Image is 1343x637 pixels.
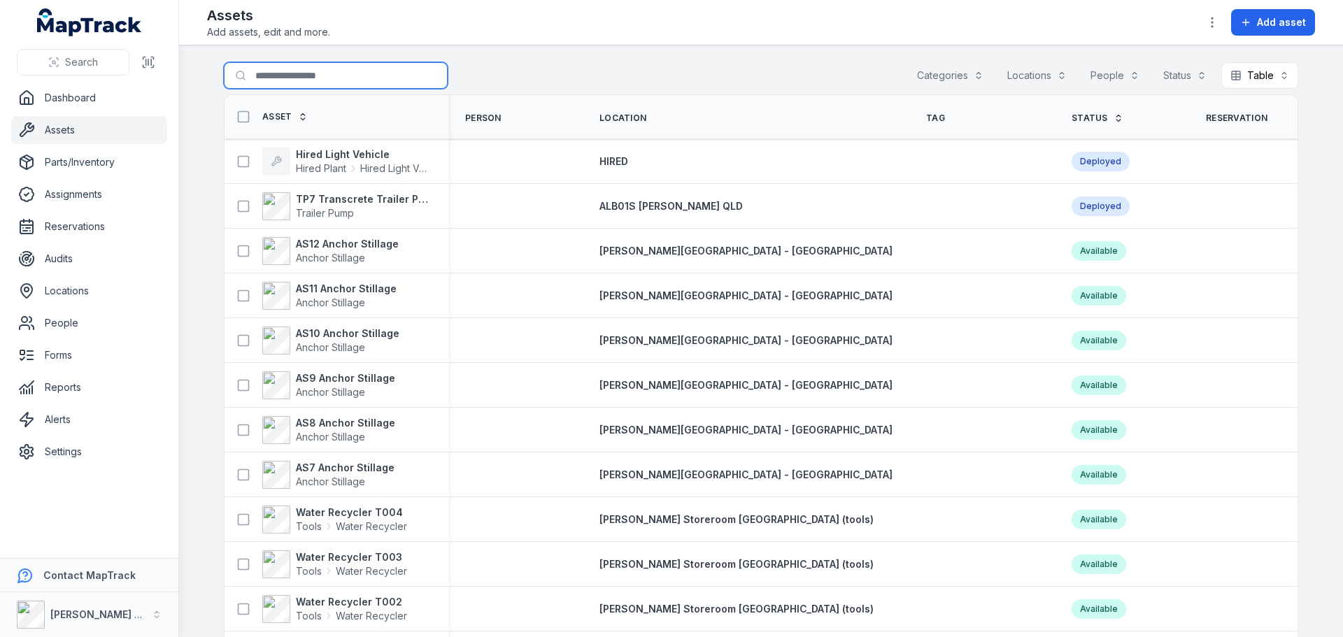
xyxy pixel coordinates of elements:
[11,116,167,144] a: Assets
[11,84,167,112] a: Dashboard
[207,6,330,25] h2: Assets
[1072,241,1126,261] div: Available
[599,334,893,348] a: [PERSON_NAME][GEOGRAPHIC_DATA] - [GEOGRAPHIC_DATA]
[296,609,322,623] span: Tools
[599,602,874,616] a: [PERSON_NAME] Storeroom [GEOGRAPHIC_DATA] (tools)
[1154,62,1216,89] button: Status
[262,192,432,220] a: TP7 Transcrete Trailer PumpTrailer Pump
[908,62,993,89] button: Categories
[262,416,395,444] a: AS8 Anchor StillageAnchor Stillage
[37,8,142,36] a: MapTrack
[262,327,399,355] a: AS10 Anchor StillageAnchor Stillage
[1072,331,1126,350] div: Available
[599,245,893,257] span: [PERSON_NAME][GEOGRAPHIC_DATA] - [GEOGRAPHIC_DATA]
[11,373,167,401] a: Reports
[998,62,1076,89] button: Locations
[599,289,893,301] span: [PERSON_NAME][GEOGRAPHIC_DATA] - [GEOGRAPHIC_DATA]
[296,162,346,176] span: Hired Plant
[296,416,395,430] strong: AS8 Anchor Stillage
[599,244,893,258] a: [PERSON_NAME][GEOGRAPHIC_DATA] - [GEOGRAPHIC_DATA]
[599,513,874,527] a: [PERSON_NAME] Storeroom [GEOGRAPHIC_DATA] (tools)
[1072,196,1130,216] div: Deployed
[262,550,407,578] a: Water Recycler T003ToolsWater Recycler
[1072,465,1126,485] div: Available
[11,406,167,434] a: Alerts
[1072,152,1130,171] div: Deployed
[465,113,502,124] span: Person
[262,595,407,623] a: Water Recycler T002ToolsWater Recycler
[65,55,98,69] span: Search
[1257,15,1306,29] span: Add asset
[262,371,395,399] a: AS9 Anchor StillageAnchor Stillage
[1072,554,1126,574] div: Available
[1231,9,1315,36] button: Add asset
[296,550,407,564] strong: Water Recycler T003
[1072,510,1126,529] div: Available
[207,25,330,39] span: Add assets, edit and more.
[599,603,874,615] span: [PERSON_NAME] Storeroom [GEOGRAPHIC_DATA] (tools)
[11,277,167,305] a: Locations
[296,520,322,534] span: Tools
[262,461,395,489] a: AS7 Anchor StillageAnchor Stillage
[43,569,136,581] strong: Contact MapTrack
[1072,375,1126,395] div: Available
[599,513,874,525] span: [PERSON_NAME] Storeroom [GEOGRAPHIC_DATA] (tools)
[296,461,395,475] strong: AS7 Anchor Stillage
[1221,62,1298,89] button: Table
[1206,113,1267,124] span: Reservation
[599,155,628,167] span: HIRED
[262,111,308,122] a: Asset
[926,113,945,124] span: Tag
[296,252,365,264] span: Anchor Stillage
[599,334,893,346] span: [PERSON_NAME][GEOGRAPHIC_DATA] - [GEOGRAPHIC_DATA]
[262,148,432,176] a: Hired Light VehicleHired PlantHired Light Vehicle
[50,608,165,620] strong: [PERSON_NAME] Group
[1081,62,1149,89] button: People
[11,341,167,369] a: Forms
[599,423,893,437] a: [PERSON_NAME][GEOGRAPHIC_DATA] - [GEOGRAPHIC_DATA]
[599,424,893,436] span: [PERSON_NAME][GEOGRAPHIC_DATA] - [GEOGRAPHIC_DATA]
[599,468,893,482] a: [PERSON_NAME][GEOGRAPHIC_DATA] - [GEOGRAPHIC_DATA]
[1072,420,1126,440] div: Available
[262,506,407,534] a: Water Recycler T004ToolsWater Recycler
[599,200,743,212] span: ALB01S [PERSON_NAME] QLD
[1072,286,1126,306] div: Available
[599,379,893,391] span: [PERSON_NAME][GEOGRAPHIC_DATA] - [GEOGRAPHIC_DATA]
[1072,113,1123,124] a: Status
[11,245,167,273] a: Audits
[296,148,432,162] strong: Hired Light Vehicle
[296,207,354,219] span: Trailer Pump
[11,148,167,176] a: Parts/Inventory
[296,296,365,308] span: Anchor Stillage
[296,564,322,578] span: Tools
[296,386,365,398] span: Anchor Stillage
[11,213,167,241] a: Reservations
[599,558,874,570] span: [PERSON_NAME] Storeroom [GEOGRAPHIC_DATA] (tools)
[262,237,399,265] a: AS12 Anchor StillageAnchor Stillage
[336,609,407,623] span: Water Recycler
[296,431,365,443] span: Anchor Stillage
[17,49,129,76] button: Search
[599,113,646,124] span: Location
[599,155,628,169] a: HIRED
[599,289,893,303] a: [PERSON_NAME][GEOGRAPHIC_DATA] - [GEOGRAPHIC_DATA]
[1072,599,1126,619] div: Available
[11,309,167,337] a: People
[262,111,292,122] span: Asset
[11,180,167,208] a: Assignments
[599,378,893,392] a: [PERSON_NAME][GEOGRAPHIC_DATA] - [GEOGRAPHIC_DATA]
[262,282,397,310] a: AS11 Anchor StillageAnchor Stillage
[336,520,407,534] span: Water Recycler
[296,327,399,341] strong: AS10 Anchor Stillage
[599,468,893,480] span: [PERSON_NAME][GEOGRAPHIC_DATA] - [GEOGRAPHIC_DATA]
[296,282,397,296] strong: AS11 Anchor Stillage
[296,475,365,487] span: Anchor Stillage
[296,341,365,353] span: Anchor Stillage
[1072,113,1108,124] span: Status
[296,237,399,251] strong: AS12 Anchor Stillage
[296,506,407,520] strong: Water Recycler T004
[296,371,395,385] strong: AS9 Anchor Stillage
[296,595,407,609] strong: Water Recycler T002
[296,192,432,206] strong: TP7 Transcrete Trailer Pump
[11,438,167,466] a: Settings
